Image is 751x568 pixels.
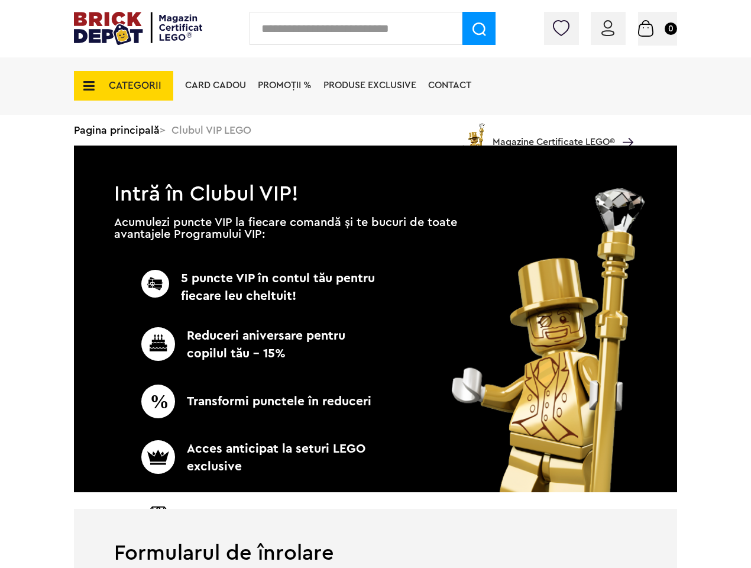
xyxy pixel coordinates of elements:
a: Produse exclusive [323,80,416,90]
img: CC_BD_Green_chek_mark [141,498,175,531]
small: 0 [665,22,677,35]
img: CC_BD_Green_chek_mark [141,385,175,418]
a: Card Cadou [185,80,246,90]
a: Magazine Certificate LEGO® [615,122,633,132]
img: CC_BD_Green_chek_mark [141,270,169,298]
p: Promoţii dedicate numai clienţilor VIP [114,498,380,533]
span: CATEGORII [109,80,161,91]
p: Acces anticipat la seturi LEGO exclusive [114,440,380,476]
img: vip_page_image [439,188,659,492]
p: 5 puncte VIP în contul tău pentru fiecare leu cheltuit! [114,270,380,305]
a: Contact [428,80,471,90]
a: PROMOȚII % [258,80,312,90]
p: Acumulezi puncte VIP la fiecare comandă și te bucuri de toate avantajele Programului VIP: [114,217,457,240]
img: CC_BD_Green_chek_mark [141,440,175,474]
span: Magazine Certificate LEGO® [493,121,615,148]
img: CC_BD_Green_chek_mark [141,327,175,361]
h1: Formularul de înrolare [74,509,677,564]
p: Reduceri aniversare pentru copilul tău - 15% [114,327,380,363]
h1: Intră în Clubul VIP! [74,146,677,200]
p: Transformi punctele în reduceri [114,385,380,418]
